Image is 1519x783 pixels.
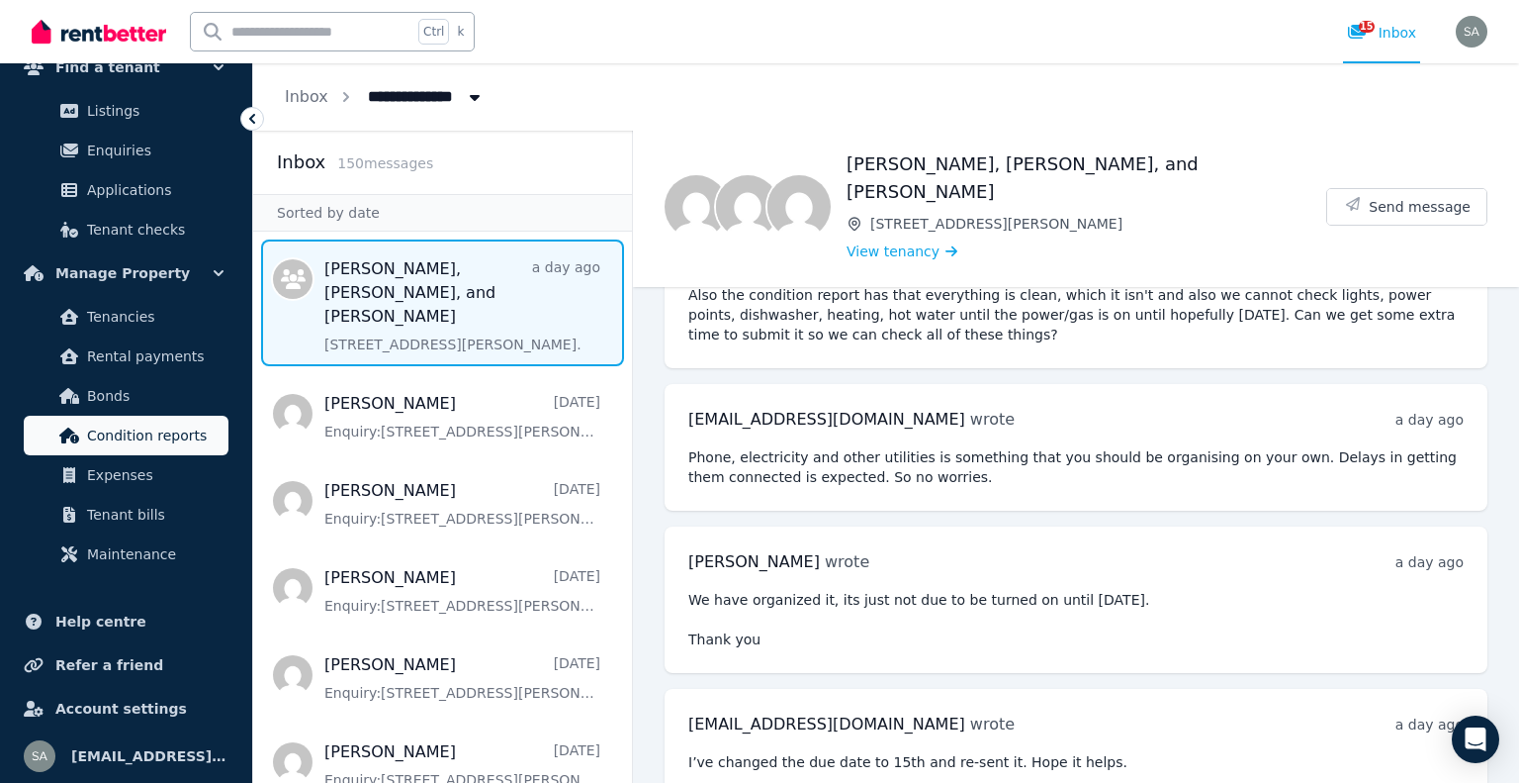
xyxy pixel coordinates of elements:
span: View tenancy [847,242,939,261]
span: Ctrl [418,19,449,45]
h1: [PERSON_NAME], [PERSON_NAME], and [PERSON_NAME] [847,150,1326,206]
span: Listings [87,99,221,123]
span: Applications [87,178,221,202]
a: [PERSON_NAME][DATE]Enquiry:[STREET_ADDRESS][PERSON_NAME]. [324,479,600,529]
a: Applications [24,170,228,210]
a: Help centre [16,602,236,641]
a: Enquiries [24,131,228,170]
a: Tenant bills [24,495,228,535]
a: Condition reports [24,416,228,455]
span: 150 message s [337,155,433,171]
span: Tenancies [87,305,221,329]
a: Maintenance [24,535,228,574]
time: a day ago [1395,412,1464,428]
span: k [457,24,464,40]
span: Rental payments [87,344,221,368]
img: Hayley Devent [716,175,779,239]
img: savim83@gmail.com [24,740,55,772]
span: Send message [1369,197,1471,217]
a: Inbox [285,87,328,106]
time: a day ago [1395,717,1464,733]
a: Rental payments [24,337,228,376]
time: a day ago [1395,554,1464,570]
span: wrote [970,715,1015,734]
span: [EMAIL_ADDRESS][DOMAIN_NAME] [71,744,228,768]
a: Bonds [24,376,228,416]
span: wrote [970,410,1015,429]
span: Account settings [55,697,187,721]
span: Enquiries [87,139,221,162]
span: Help centre [55,610,146,634]
a: [PERSON_NAME], [PERSON_NAME], and [PERSON_NAME]a day ago[STREET_ADDRESS][PERSON_NAME]. [324,257,600,354]
span: [PERSON_NAME] [688,552,820,571]
span: Bonds [87,384,221,408]
pre: I’ve changed the due date to 15th and re-sent it. Hope it helps. [688,752,1464,772]
button: Send message [1327,189,1486,225]
span: Maintenance [87,542,221,566]
button: Find a tenant [16,48,236,87]
div: Sorted by date [253,194,632,232]
span: Condition reports [87,424,221,447]
span: 15 [1359,21,1375,33]
a: Refer a friend [16,645,236,685]
div: Inbox [1347,23,1416,43]
a: Account settings [16,689,236,729]
div: Open Intercom Messenger [1452,716,1499,763]
a: Listings [24,91,228,131]
span: wrote [825,552,869,571]
span: Tenant checks [87,218,221,242]
a: View tenancy [847,242,957,261]
img: RentBetter [32,17,166,47]
pre: Phone, electricity and other utilities is something that you should be organising on your own. De... [688,447,1464,487]
span: Tenant bills [87,503,221,527]
a: Tenancies [24,297,228,337]
span: Find a tenant [55,55,160,79]
a: Tenant checks [24,210,228,249]
span: Expenses [87,463,221,487]
a: Expenses [24,455,228,495]
nav: Breadcrumb [253,63,516,131]
img: Michael O'Lynn [767,175,831,239]
img: savim83@gmail.com [1456,16,1487,48]
span: [EMAIL_ADDRESS][DOMAIN_NAME] [688,410,965,429]
span: [EMAIL_ADDRESS][DOMAIN_NAME] [688,715,965,734]
span: [STREET_ADDRESS][PERSON_NAME] [870,214,1326,234]
a: [PERSON_NAME][DATE]Enquiry:[STREET_ADDRESS][PERSON_NAME]. [324,566,600,616]
a: [PERSON_NAME][DATE]Enquiry:[STREET_ADDRESS][PERSON_NAME]. [324,653,600,703]
button: Manage Property [16,253,236,293]
a: [PERSON_NAME][DATE]Enquiry:[STREET_ADDRESS][PERSON_NAME]. [324,392,600,441]
span: Refer a friend [55,653,163,677]
h2: Inbox [277,148,325,176]
img: Ashleigh O'Lynn [665,175,728,239]
pre: We have organized it, its just not due to be turned on until [DATE]. Thank you [688,590,1464,649]
span: Manage Property [55,261,190,285]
